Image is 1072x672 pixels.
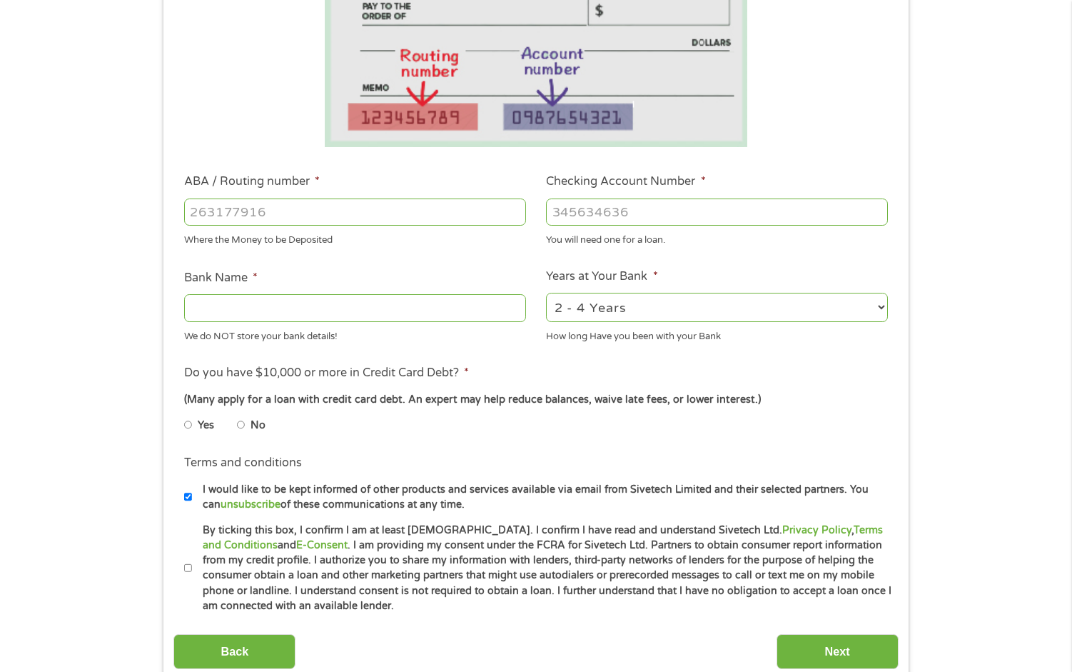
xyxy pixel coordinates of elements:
div: (Many apply for a loan with credit card debt. An expert may help reduce balances, waive late fees... [184,392,888,408]
label: Years at Your Bank [546,269,657,284]
input: Next [777,634,899,669]
label: Terms and conditions [184,456,302,471]
label: I would like to be kept informed of other products and services available via email from Sivetech... [192,482,892,513]
label: Yes [198,418,214,433]
a: E-Consent [296,539,348,551]
a: Terms and Conditions [203,524,883,551]
div: How long Have you been with your Bank [546,324,888,343]
input: 263177916 [184,199,526,226]
input: 345634636 [546,199,888,226]
div: We do NOT store your bank details! [184,324,526,343]
div: Where the Money to be Deposited [184,229,526,248]
a: Privacy Policy [782,524,851,536]
label: Do you have $10,000 or more in Credit Card Debt? [184,366,469,381]
label: Checking Account Number [546,174,705,189]
div: You will need one for a loan. [546,229,888,248]
label: ABA / Routing number [184,174,320,189]
label: No [251,418,266,433]
label: By ticking this box, I confirm I am at least [DEMOGRAPHIC_DATA]. I confirm I have read and unders... [192,523,892,614]
input: Back [173,634,295,669]
label: Bank Name [184,271,258,286]
a: unsubscribe [221,498,280,511]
